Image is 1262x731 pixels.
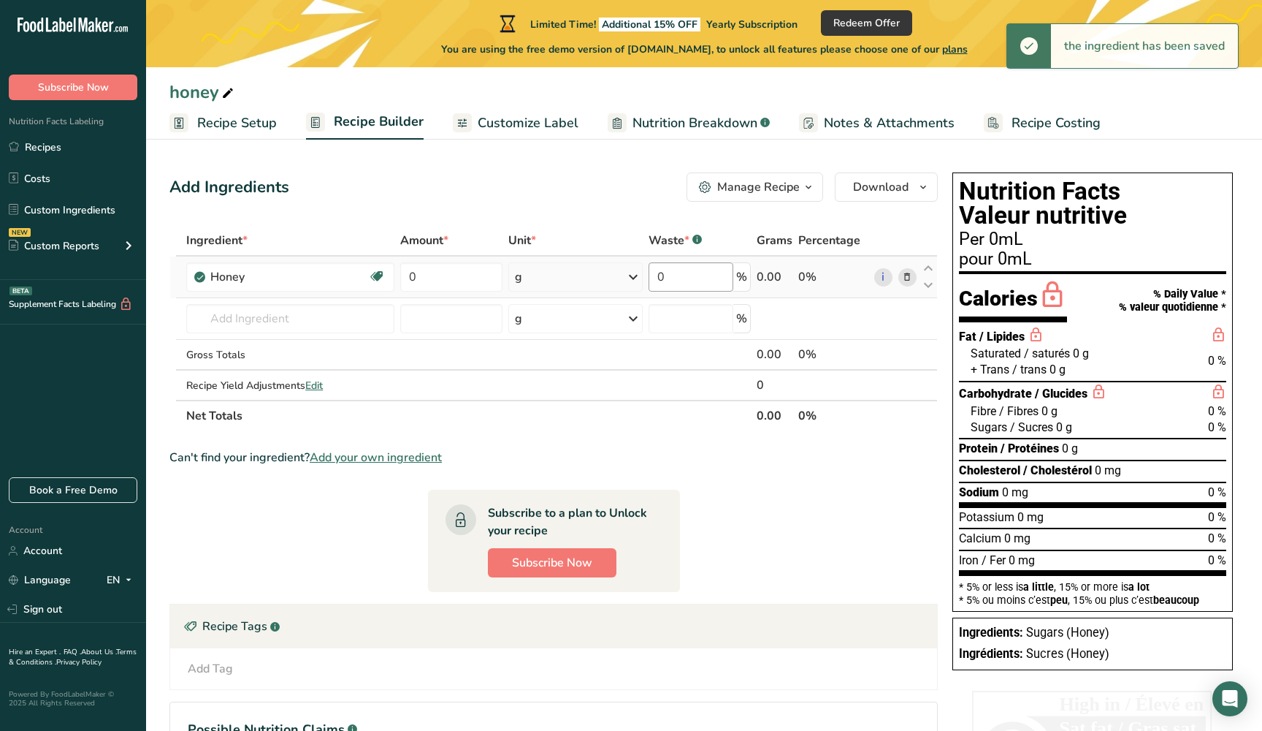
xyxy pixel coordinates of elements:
span: Potassium [959,510,1014,524]
span: 0 % [1208,485,1226,499]
div: Recipe Tags [170,605,937,648]
div: NEW [9,228,31,237]
span: Edit [305,379,323,393]
div: Powered By FoodLabelMaker © 2025 All Rights Reserved [9,690,137,708]
span: Recipe Setup [197,113,277,133]
div: Add Tag [188,660,233,678]
span: Notes & Attachments [824,113,955,133]
span: / Protéines [1001,442,1059,455]
span: Amount [400,232,448,249]
span: + Trans [971,363,1009,376]
span: Grams [757,232,792,249]
span: 0 % [1208,420,1226,434]
div: Add Ingredients [169,175,289,200]
span: 0 % [1208,354,1226,368]
span: 0 % [1208,553,1226,567]
span: Additional 15% OFF [599,18,700,31]
div: 0.00 [757,346,792,363]
button: Download [835,173,938,202]
span: Recipe Builder [334,112,424,132]
div: Per 0mL [959,231,1226,249]
span: Subscribe Now [512,554,592,572]
button: Subscribe Now [488,548,616,577]
span: 0 g [1041,404,1058,418]
section: * 5% or less is , 15% or more is [959,576,1226,606]
span: / trans [1012,363,1047,376]
a: FAQ . [64,647,81,657]
span: 0 mg [1017,510,1044,524]
span: 0 mg [1009,553,1035,567]
span: / Cholestérol [1023,463,1092,477]
div: EN [107,572,137,589]
span: 0 mg [1002,485,1028,499]
a: Recipe Costing [984,107,1101,140]
div: Can't find your ingredient? [169,449,938,466]
a: Hire an Expert . [9,647,61,657]
div: % Daily Value * % valeur quotidienne * [1119,288,1226,314]
span: a lot [1128,581,1150,593]
div: pour 0mL [959,251,1226,268]
span: / Lipides [979,330,1025,344]
span: 0 mg [1095,463,1121,477]
a: Notes & Attachments [799,107,955,140]
div: Subscribe to a plan to Unlock your recipe [488,504,651,539]
div: 0.00 [757,268,792,286]
span: 0 g [1056,420,1072,434]
span: peu [1050,594,1068,606]
div: Limited Time! [497,15,798,32]
th: 0.00 [754,400,795,431]
span: / Fer [982,553,1006,567]
div: 0% [798,268,868,286]
span: Cholesterol [959,463,1020,477]
button: Subscribe Now [9,75,137,100]
span: Iron [959,553,979,567]
span: Redeem Offer [833,15,900,31]
input: Add Ingredient [186,304,394,333]
div: g [515,310,522,327]
span: Protein [959,442,998,455]
span: / Sucres [1010,420,1053,434]
span: Yearly Subscription [706,18,798,31]
span: 0 % [1208,531,1226,545]
span: Sucres (Honey) [1026,647,1109,661]
span: Unit [508,232,536,249]
a: Book a Free Demo [9,477,137,503]
span: Sodium [959,485,999,499]
a: Customize Label [453,107,578,140]
span: Ingrédients: [959,647,1023,661]
span: Ingredient [186,232,248,249]
span: Download [853,178,909,196]
span: Percentage [798,232,860,249]
span: You are using the free demo version of [DOMAIN_NAME], to unlock all features please choose one of... [441,42,968,57]
span: 0 g [1073,346,1089,360]
a: Recipe Setup [169,107,277,140]
span: 0 mg [1004,531,1030,545]
span: Calcium [959,531,1001,545]
th: 0% [795,400,871,431]
th: Net Totals [183,400,754,431]
a: Privacy Policy [56,657,102,667]
div: 0 [757,376,792,394]
span: 0 g [1062,442,1078,455]
span: Recipe Costing [1011,113,1101,133]
div: Recipe Yield Adjustments [186,378,394,393]
div: the ingredient has been saved [1051,24,1238,68]
span: Subscribe Now [38,80,109,95]
span: Fat [959,330,976,344]
div: BETA [9,287,32,295]
span: Customize Label [478,113,578,133]
span: / saturés [1024,346,1070,360]
a: About Us . [81,647,116,657]
div: Custom Reports [9,238,99,254]
span: Ingredients: [959,626,1023,640]
span: Add your own ingredient [310,449,442,466]
div: * 5% ou moins c’est , 15% ou plus c’est [959,595,1226,605]
div: g [515,268,522,286]
button: Redeem Offer [821,10,912,36]
span: Sugars (Honey) [1026,626,1109,640]
div: Gross Totals [186,347,394,363]
span: beaucoup [1153,594,1199,606]
span: Carbohydrate [959,387,1032,401]
span: Nutrition Breakdown [632,113,757,133]
span: 0 g [1049,363,1066,376]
